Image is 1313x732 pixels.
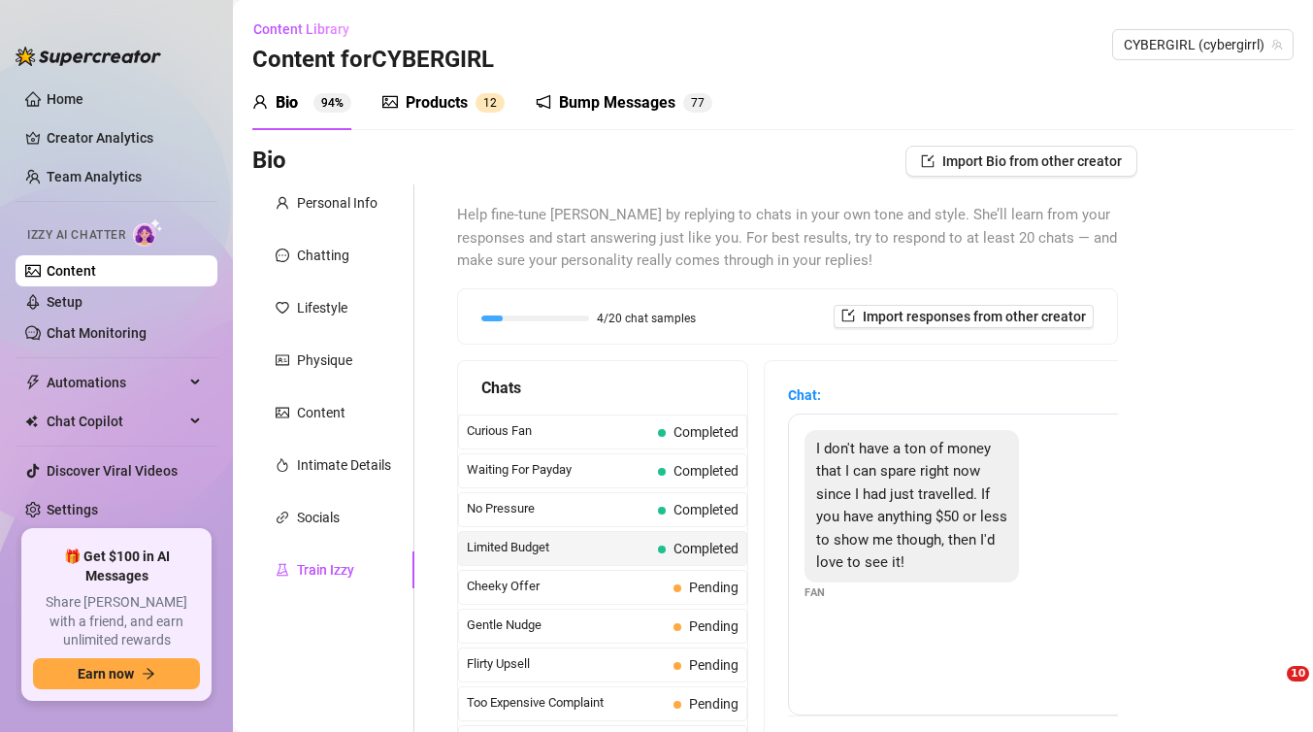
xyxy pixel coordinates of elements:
button: Import Bio from other creator [905,146,1137,177]
span: Limited Budget [467,538,650,557]
span: No Pressure [467,499,650,518]
span: 1 [483,96,490,110]
span: 2 [490,96,497,110]
div: Products [406,91,468,115]
span: Pending [689,657,739,673]
div: Chatting [297,245,349,266]
span: Automations [47,367,184,398]
span: 10 [1287,666,1309,682]
span: Gentle Nudge [467,616,666,635]
button: Earn nowarrow-right [33,658,200,689]
span: I don't have a ton of money that I can spare right now since I had just travelled. If you have an... [816,440,1007,572]
div: Train Izzy [297,559,354,581]
span: Pending [689,696,739,712]
strong: Chat: [788,387,821,403]
span: user [252,94,268,110]
span: 7 [691,96,698,110]
a: Chat Monitoring [47,325,147,341]
span: Share [PERSON_NAME] with a friend, and earn unlimited rewards [33,593,200,650]
span: Earn now [78,666,134,682]
span: CYBERGIRL (cybergirrl) [1124,30,1282,59]
span: experiment [276,563,289,577]
a: Creator Analytics [47,122,202,153]
span: user [276,196,289,210]
span: 🎁 Get $100 in AI Messages [33,548,200,585]
span: Fan [804,584,826,601]
h3: Bio [252,146,286,177]
span: import [921,154,935,168]
iframe: Intercom live chat [1247,666,1294,713]
span: Flirty Upsell [467,654,666,674]
span: team [1271,39,1283,50]
a: Home [47,91,83,107]
a: Team Analytics [47,169,142,184]
span: idcard [276,353,289,367]
span: picture [382,94,398,110]
span: 4/20 chat samples [597,313,696,324]
span: import [841,309,855,322]
img: AI Chatter [133,218,163,247]
div: Lifestyle [297,297,347,318]
span: Pending [689,618,739,634]
span: arrow-right [142,667,155,681]
span: Cheeky Offer [467,577,666,596]
span: Chats [481,376,521,400]
span: Content Library [253,21,349,37]
span: Pending [689,580,739,595]
span: Izzy AI Chatter [27,226,125,245]
button: Content Library [252,14,365,45]
span: Curious Fan [467,421,650,441]
span: Help fine-tune [PERSON_NAME] by replying to chats in your own tone and style. She’ll learn from y... [457,204,1118,273]
div: Physique [297,349,352,371]
span: Chat Copilot [47,406,184,437]
span: Too Expensive Complaint [467,693,666,713]
span: picture [276,406,289,419]
div: Content [297,402,345,423]
span: Completed [673,541,739,556]
span: Completed [673,502,739,517]
sup: 94% [313,93,351,113]
div: Bump Messages [559,91,675,115]
span: message [276,249,289,262]
span: Completed [673,463,739,479]
h3: Content for CYBERGIRL [252,45,494,76]
span: thunderbolt [25,375,41,390]
sup: 77 [683,93,712,113]
img: Chat Copilot [25,415,38,428]
div: Socials [297,507,340,528]
div: Personal Info [297,192,377,214]
a: Discover Viral Videos [47,463,178,479]
span: 7 [698,96,705,110]
a: Settings [47,502,98,517]
span: Import Bio from other creator [942,153,1122,169]
span: link [276,511,289,524]
span: heart [276,301,289,315]
button: Import responses from other creator [834,305,1094,328]
img: logo-BBDzfeDw.svg [16,47,161,66]
span: fire [276,458,289,472]
span: Waiting For Payday [467,460,650,480]
span: Completed [673,424,739,440]
a: Content [47,263,96,279]
sup: 12 [476,93,505,113]
div: Intimate Details [297,454,391,476]
span: notification [536,94,551,110]
a: Setup [47,294,82,310]
div: Bio [276,91,298,115]
span: Import responses from other creator [863,309,1086,324]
